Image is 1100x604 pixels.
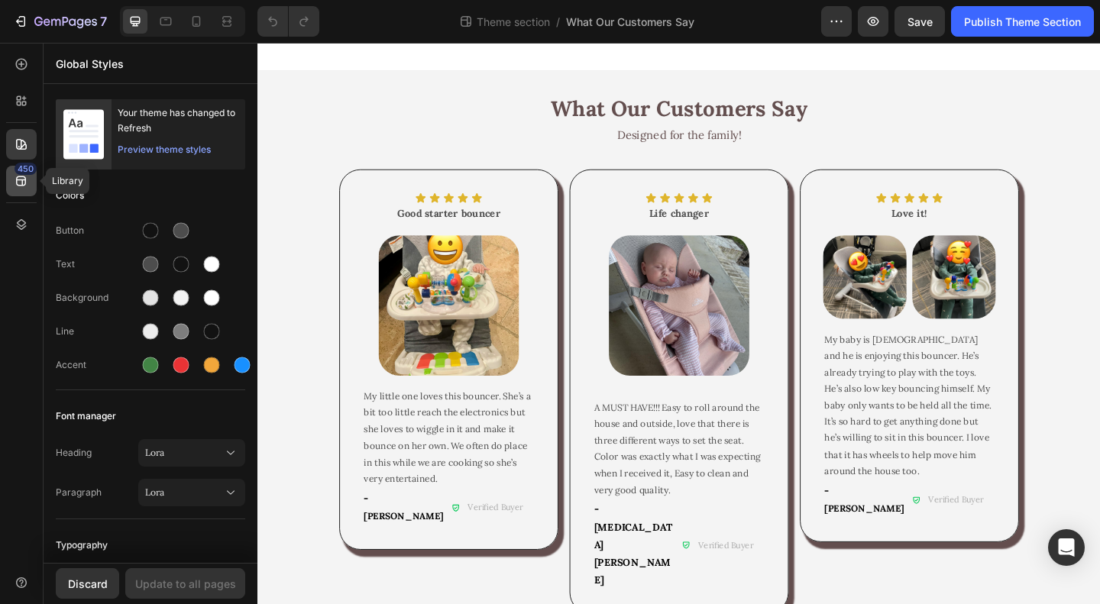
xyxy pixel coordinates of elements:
span: Theme section [474,14,553,30]
strong: - [MEDICAL_DATA][PERSON_NAME] [366,500,451,591]
div: 450 [15,163,37,175]
span: Typography [56,536,108,554]
span: Colors [56,186,84,205]
span: [PERSON_NAME] [115,509,202,522]
span: - [115,488,121,502]
div: Publish Theme Section [964,14,1081,30]
button: 7 [6,6,114,37]
p: Verified Buyer [479,538,539,555]
button: Lora [138,479,245,506]
strong: Good starter bouncer [152,179,264,192]
button: Discard [56,568,119,599]
img: gempages_527948913269802096-5a28255d-0646-4b28-b28e-a4c4dde33bdd.jpg [131,209,284,362]
span: Paragraph [56,486,138,499]
button: Save [895,6,945,37]
div: Preview theme styles [118,142,211,157]
div: Line [56,325,138,338]
button: Update to all pages [125,568,245,599]
img: gempages_527948913269802096-70e39e2b-9cb5-458c-b250-9a2b6a80ac30.jpg [712,209,803,300]
span: Lora [145,486,223,499]
span: - [616,480,622,494]
div: Open Intercom Messenger [1048,529,1085,566]
span: Heading [56,446,138,460]
div: Your theme has changed to Refresh [118,105,239,136]
div: Undo/Redo [257,6,319,37]
p: Verified Buyer [228,497,289,514]
p: 7 [100,12,107,31]
button: Publish Theme Section [951,6,1094,37]
div: Background [56,291,138,305]
button: Lora [138,439,245,467]
p: A MUST HAVE!!! Easy to roll around the house and outside, love that there is three different ways... [366,388,551,495]
div: Text [56,257,138,271]
strong: Love it! [690,179,729,192]
iframe: Design area [257,43,1100,604]
img: gempages_527948913269802096-b58cd259-3a16-4f53-bef4-94aab68c0489.jpg [382,209,535,362]
p: Designed for the family! [2,89,915,111]
span: Font manager [56,407,116,425]
img: gempages_527948913269802096-670cbf57-c195-4ac0-bf52-a6ce75a89aa6.jpg [615,209,706,300]
span: / [556,14,560,30]
span: My baby is [DEMOGRAPHIC_DATA] and he is enjoying this bouncer. He’s already trying to play with t... [616,316,798,472]
strong: What Our Customers Say [319,57,598,86]
p: Verified Buyer [730,489,790,505]
div: Accent [56,358,138,372]
span: [PERSON_NAME] [616,500,704,513]
span: What Our Customers Say [566,14,694,30]
span: My little one loves this bouncer. She’s a bit too little reach the electronics but she loves to w... [115,378,297,480]
div: Update to all pages [135,576,236,592]
span: Lora [145,446,223,460]
strong: Life changer [426,179,491,192]
div: Discard [68,576,108,592]
p: Global Styles [56,56,245,72]
span: Save [907,15,933,28]
div: Button [56,224,138,237]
